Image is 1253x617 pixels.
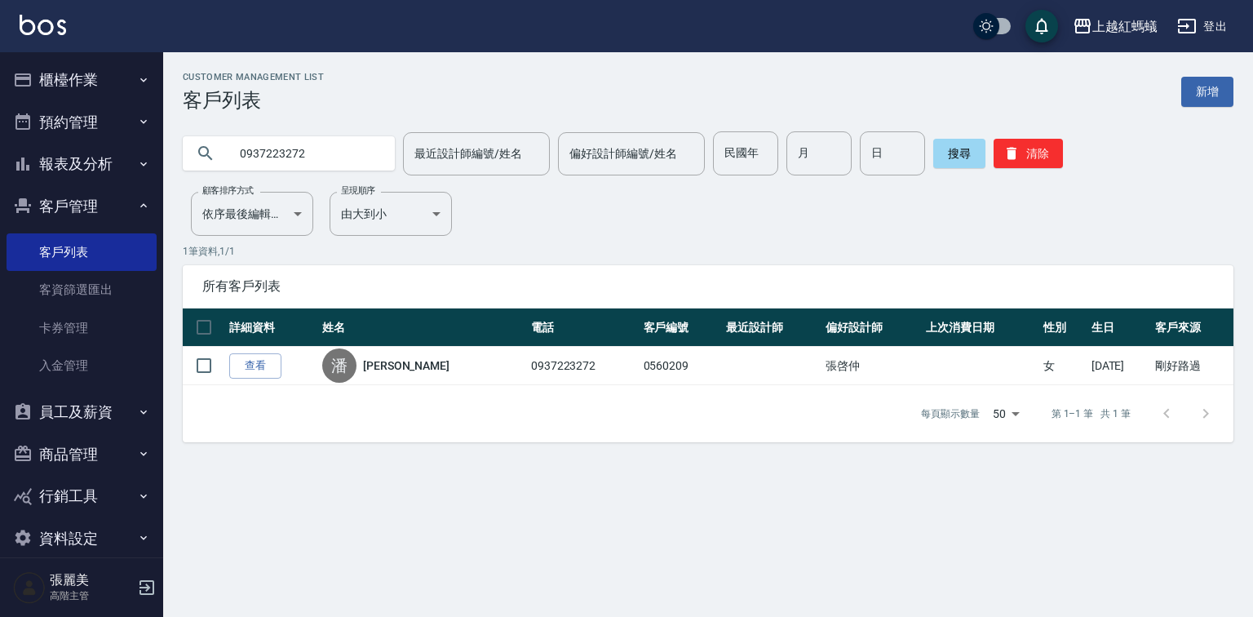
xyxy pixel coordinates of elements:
[722,308,822,347] th: 最近設計師
[7,185,157,228] button: 客戶管理
[341,184,375,197] label: 呈現順序
[7,309,157,347] a: 卡券管理
[50,588,133,603] p: 高階主管
[1087,347,1151,385] td: [DATE]
[183,89,324,112] h3: 客戶列表
[1087,308,1151,347] th: 生日
[225,308,318,347] th: 詳細資料
[986,392,1025,436] div: 50
[1039,308,1087,347] th: 性別
[640,308,722,347] th: 客戶編號
[640,347,722,385] td: 0560209
[1025,10,1058,42] button: save
[1171,11,1233,42] button: 登出
[527,347,640,385] td: 0937223272
[933,139,985,168] button: 搜尋
[527,308,640,347] th: 電話
[1092,16,1158,37] div: 上越紅螞蟻
[228,131,382,175] input: 搜尋關鍵字
[318,308,527,347] th: 姓名
[994,139,1063,168] button: 清除
[7,347,157,384] a: 入金管理
[1181,77,1233,107] a: 新增
[7,271,157,308] a: 客資篩選匯出
[363,357,449,374] a: [PERSON_NAME]
[7,143,157,185] button: 報表及分析
[7,233,157,271] a: 客戶列表
[330,192,452,236] div: 由大到小
[922,308,1039,347] th: 上次消費日期
[183,72,324,82] h2: Customer Management List
[20,15,66,35] img: Logo
[921,406,980,421] p: 每頁顯示數量
[322,348,356,383] div: 潘
[229,353,281,379] a: 查看
[202,184,254,197] label: 顧客排序方式
[191,192,313,236] div: 依序最後編輯時間
[7,433,157,476] button: 商品管理
[50,572,133,588] h5: 張麗美
[7,517,157,560] button: 資料設定
[821,347,922,385] td: 張啓仲
[7,475,157,517] button: 行銷工具
[7,101,157,144] button: 預約管理
[1151,347,1233,385] td: 剛好路過
[183,244,1233,259] p: 1 筆資料, 1 / 1
[1039,347,1087,385] td: 女
[7,391,157,433] button: 員工及薪資
[1052,406,1131,421] p: 第 1–1 筆 共 1 筆
[1066,10,1164,43] button: 上越紅螞蟻
[1151,308,1233,347] th: 客戶來源
[13,571,46,604] img: Person
[821,308,922,347] th: 偏好設計師
[202,278,1214,295] span: 所有客戶列表
[7,59,157,101] button: 櫃檯作業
